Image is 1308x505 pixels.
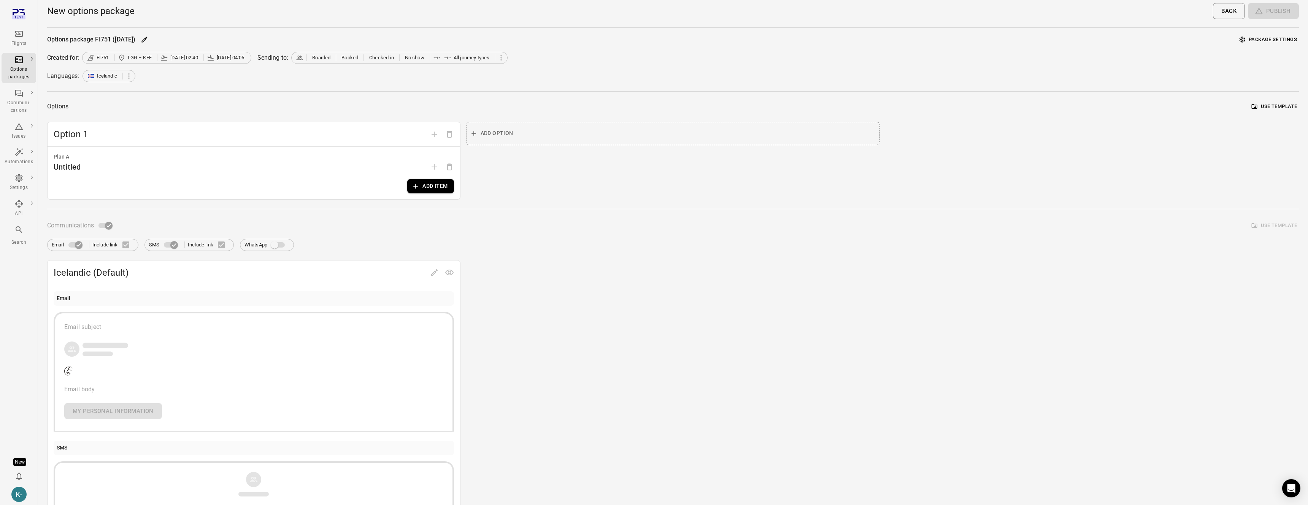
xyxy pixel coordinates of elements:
span: Checked in [369,54,394,62]
span: Communications [47,220,94,231]
label: SMS [149,238,181,252]
span: Option 1 [54,128,427,140]
h1: New options package [47,5,135,17]
button: Package settings [1238,34,1299,46]
span: Icelandic [97,72,117,80]
div: Flights [5,40,33,48]
span: Booked [341,54,358,62]
span: Icelandic (Default) [54,267,427,279]
span: [DATE] 04:05 [217,54,244,62]
div: Untitled [54,161,81,173]
div: Automations [5,158,33,166]
button: Use template [1250,101,1299,113]
div: Options [47,101,68,112]
button: Edit [139,34,150,45]
a: Flights [2,27,36,50]
div: Email [57,294,71,303]
div: Created for: [47,53,79,62]
div: Sending to: [257,53,289,62]
div: Icelandic [83,70,135,82]
div: Options packages [5,66,33,81]
label: Email [52,238,86,252]
div: Options package FI751 ([DATE]) [47,35,136,44]
div: SMS [57,444,67,452]
div: Issues [5,133,33,140]
div: API [5,210,33,218]
button: Add item [407,179,454,193]
a: Options packages [2,53,36,83]
a: Automations [2,145,36,168]
button: Search [2,223,36,248]
label: WhatsApp [244,238,289,252]
span: Edit [427,268,442,276]
div: K- [11,487,27,502]
span: Preview [442,268,457,276]
div: Search [5,239,33,246]
a: Communi-cations [2,86,36,117]
span: [DATE] 02:40 [170,54,198,62]
span: All journey types [454,54,490,62]
span: Options need to have at least one plan [442,163,457,170]
div: BoardedBookedChecked inNo showAll journey types [291,52,508,64]
div: Open Intercom Messenger [1282,479,1300,497]
span: Add plan [427,163,442,170]
a: API [2,197,36,220]
div: Languages: [47,71,79,81]
div: Plan A [54,153,454,161]
span: No show [405,54,424,62]
span: Add option [427,130,442,137]
div: Settings [5,184,33,192]
a: Issues [2,120,36,143]
div: Tooltip anchor [13,458,26,466]
span: Delete option [442,130,457,137]
a: Settings [2,171,36,194]
button: Back [1213,3,1245,19]
div: Communi-cations [5,99,33,114]
button: Kristinn - avilabs [8,484,30,505]
button: Notifications [11,468,27,484]
label: Include link [92,237,134,253]
span: FI751 [97,54,109,62]
label: Include link [188,237,229,253]
span: Boarded [312,54,330,62]
span: LGG – KEF [128,54,152,62]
